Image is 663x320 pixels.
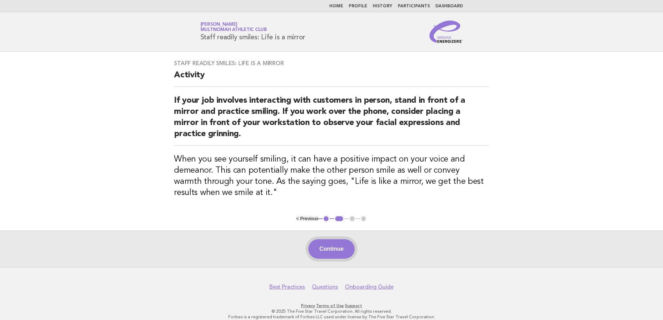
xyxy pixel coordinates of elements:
h3: When you see yourself smiling, it can have a positive impact on your voice and demeanor. This can... [174,154,489,198]
img: Service Energizers [429,21,463,43]
h2: If your job involves interacting with customers in person, stand in front of a mirror and practic... [174,95,489,146]
button: 1 [323,215,330,222]
button: < Previous [296,216,318,221]
a: Home [329,4,343,8]
h3: Staff readily smiles: Life is a mirror [174,60,489,67]
a: Profile [349,4,367,8]
a: Onboarding Guide [345,283,394,290]
p: · · [119,303,545,309]
h1: Staff readily smiles: Life is a mirror [200,23,306,41]
a: History [373,4,392,8]
a: Participants [398,4,430,8]
a: Privacy [301,303,315,308]
a: [PERSON_NAME]Multnomah Athletic Club [200,22,267,32]
h2: Activity [174,70,489,87]
a: Terms of Use [316,303,344,308]
a: Dashboard [435,4,463,8]
a: Questions [312,283,338,290]
a: Best Practices [269,283,305,290]
a: Support [345,303,362,308]
p: Forbes is a registered trademark of Forbes LLC used under license by The Five Star Travel Corpora... [119,314,545,320]
p: © 2025 The Five Star Travel Corporation. All rights reserved. [119,309,545,314]
span: Multnomah Athletic Club [200,28,267,32]
button: 2 [334,215,344,222]
button: Continue [308,239,355,259]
